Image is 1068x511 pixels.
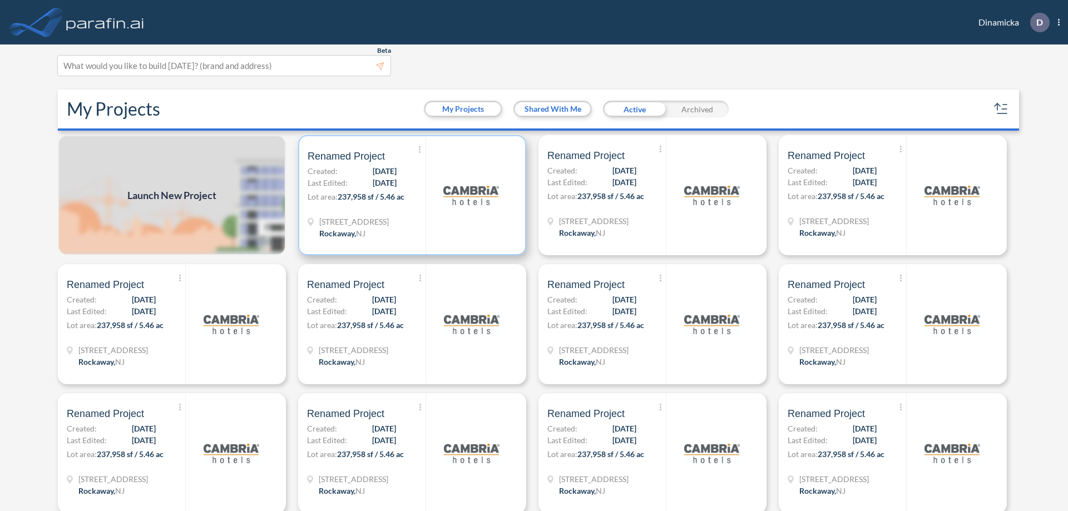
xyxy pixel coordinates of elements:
[319,357,355,366] span: Rockaway ,
[684,425,740,481] img: logo
[307,407,384,420] span: Renamed Project
[443,167,499,223] img: logo
[547,320,577,330] span: Lot area:
[373,177,397,188] span: [DATE]
[612,165,636,176] span: [DATE]
[666,101,729,117] div: Archived
[372,423,396,434] span: [DATE]
[836,357,845,366] span: NJ
[788,434,828,446] span: Last Edited:
[559,228,596,237] span: Rockaway ,
[788,449,818,459] span: Lot area:
[799,215,869,227] span: 321 Mt Hope Ave
[78,356,125,368] div: Rockaway, NJ
[799,356,845,368] div: Rockaway, NJ
[603,101,666,117] div: Active
[577,449,644,459] span: 237,958 sf / 5.46 ac
[788,149,865,162] span: Renamed Project
[799,486,836,495] span: Rockaway ,
[836,486,845,495] span: NJ
[547,407,625,420] span: Renamed Project
[853,294,877,305] span: [DATE]
[612,434,636,446] span: [DATE]
[547,423,577,434] span: Created:
[684,167,740,223] img: logo
[319,486,355,495] span: Rockaway ,
[355,357,365,366] span: NJ
[788,191,818,201] span: Lot area:
[799,344,869,356] span: 321 Mt Hope Ave
[788,423,818,434] span: Created:
[612,176,636,188] span: [DATE]
[337,320,404,330] span: 237,958 sf / 5.46 ac
[319,344,388,356] span: 321 Mt Hope Ave
[58,135,286,255] img: add
[799,357,836,366] span: Rockaway ,
[799,228,836,237] span: Rockaway ,
[115,357,125,366] span: NJ
[962,13,1060,32] div: Dinamicka
[924,425,980,481] img: logo
[308,177,348,188] span: Last Edited:
[547,165,577,176] span: Created:
[612,294,636,305] span: [DATE]
[67,449,97,459] span: Lot area:
[78,485,125,497] div: Rockaway, NJ
[307,449,337,459] span: Lot area:
[204,425,259,481] img: logo
[577,320,644,330] span: 237,958 sf / 5.46 ac
[612,423,636,434] span: [DATE]
[853,305,877,317] span: [DATE]
[836,228,845,237] span: NJ
[338,192,404,201] span: 237,958 sf / 5.46 ac
[924,167,980,223] img: logo
[127,188,216,203] span: Launch New Project
[67,423,97,434] span: Created:
[559,486,596,495] span: Rockaway ,
[204,296,259,352] img: logo
[78,486,115,495] span: Rockaway ,
[515,102,590,116] button: Shared With Me
[559,356,605,368] div: Rockaway, NJ
[799,473,869,485] span: 321 Mt Hope Ave
[596,486,605,495] span: NJ
[1036,17,1043,27] p: D
[372,294,396,305] span: [DATE]
[372,434,396,446] span: [DATE]
[426,102,501,116] button: My Projects
[67,407,144,420] span: Renamed Project
[67,278,144,291] span: Renamed Project
[319,227,365,239] div: Rockaway, NJ
[799,485,845,497] div: Rockaway, NJ
[307,278,384,291] span: Renamed Project
[924,296,980,352] img: logo
[559,485,605,497] div: Rockaway, NJ
[853,176,877,188] span: [DATE]
[319,473,388,485] span: 321 Mt Hope Ave
[132,423,156,434] span: [DATE]
[547,449,577,459] span: Lot area:
[58,135,286,255] a: Launch New Project
[67,305,107,317] span: Last Edited:
[559,357,596,366] span: Rockaway ,
[547,305,587,317] span: Last Edited:
[818,449,884,459] span: 237,958 sf / 5.46 ac
[853,165,877,176] span: [DATE]
[67,320,97,330] span: Lot area:
[788,176,828,188] span: Last Edited:
[788,165,818,176] span: Created:
[853,434,877,446] span: [DATE]
[444,425,500,481] img: logo
[319,485,365,497] div: Rockaway, NJ
[97,449,164,459] span: 237,958 sf / 5.46 ac
[559,473,629,485] span: 321 Mt Hope Ave
[337,449,404,459] span: 237,958 sf / 5.46 ac
[559,215,629,227] span: 321 Mt Hope Ave
[444,296,500,352] img: logo
[559,344,629,356] span: 321 Mt Hope Ave
[67,98,160,120] h2: My Projects
[547,149,625,162] span: Renamed Project
[319,216,389,227] span: 321 Mt Hope Ave
[612,305,636,317] span: [DATE]
[547,434,587,446] span: Last Edited:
